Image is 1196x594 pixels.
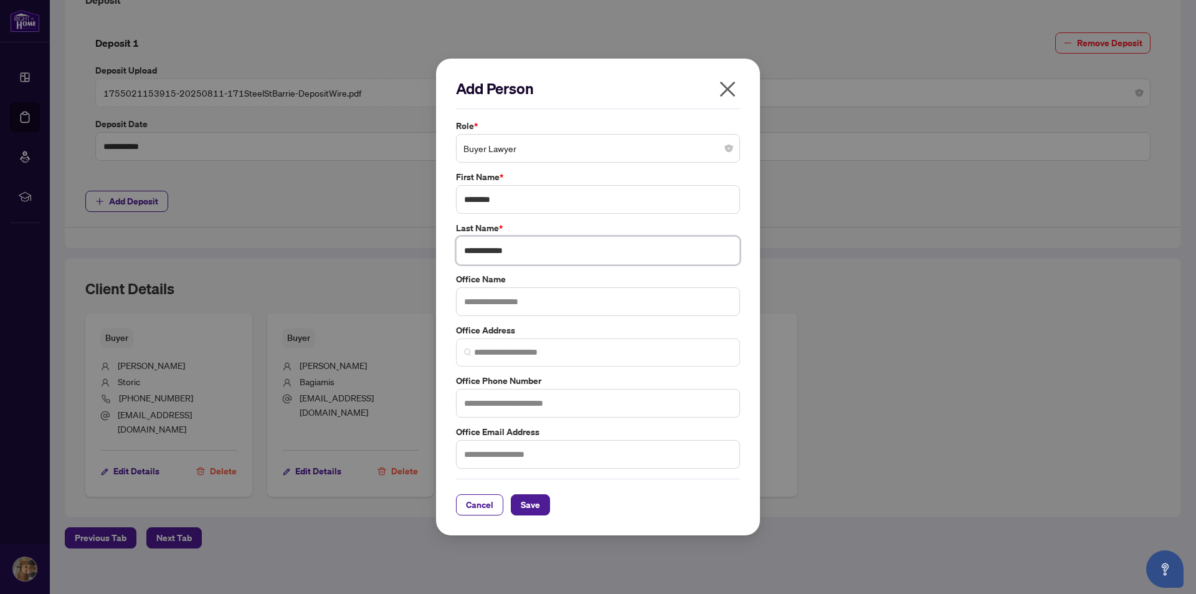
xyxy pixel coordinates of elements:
[456,79,740,98] h2: Add Person
[463,137,733,160] span: Buyer Lawyer
[456,170,740,184] label: First Name
[511,494,550,515] button: Save
[521,495,540,515] span: Save
[456,323,740,337] label: Office Address
[464,348,472,356] img: search_icon
[725,145,733,152] span: close-circle
[456,221,740,235] label: Last Name
[466,495,493,515] span: Cancel
[456,272,740,286] label: Office Name
[1146,550,1184,588] button: Open asap
[456,494,503,515] button: Cancel
[456,119,740,133] label: Role
[718,79,738,99] span: close
[456,425,740,439] label: Office Email Address
[456,374,740,388] label: Office Phone Number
